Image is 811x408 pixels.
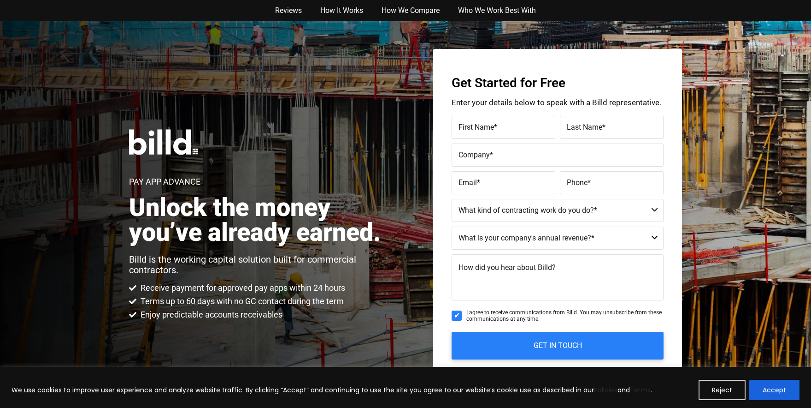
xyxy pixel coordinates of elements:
[452,311,462,321] input: I agree to receive communications from Billd. You may unsubscribe from these communications at an...
[567,178,588,187] span: Phone
[594,385,617,395] a: Policies
[458,178,477,187] span: Email
[567,123,602,132] span: Last Name
[458,150,490,159] span: Company
[466,309,664,323] span: I agree to receive communications from Billd. You may unsubscribe from these communications at an...
[138,296,344,307] span: Terms up to 60 days with no GC contact during the term
[749,380,799,400] button: Accept
[129,178,200,186] h1: Pay App Advance
[630,385,651,395] a: Terms
[699,380,746,400] button: Reject
[452,77,664,90] h3: Get Started for Free
[129,254,390,276] p: Billd is the working capital solution built for commercial contractors.
[129,195,390,245] h2: Unlock the money you’ve already earned.
[138,309,282,320] span: Enjoy predictable accounts receivables
[138,282,345,294] span: Receive payment for approved pay apps within 24 hours
[458,123,494,132] span: First Name
[12,384,652,396] p: We use cookies to improve user experience and analyze website traffic. By clicking “Accept” and c...
[452,332,664,360] input: GET IN TOUCH
[452,99,664,107] p: Enter your details below to speak with a Billd representative.
[458,263,556,272] span: How did you hear about Billd?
